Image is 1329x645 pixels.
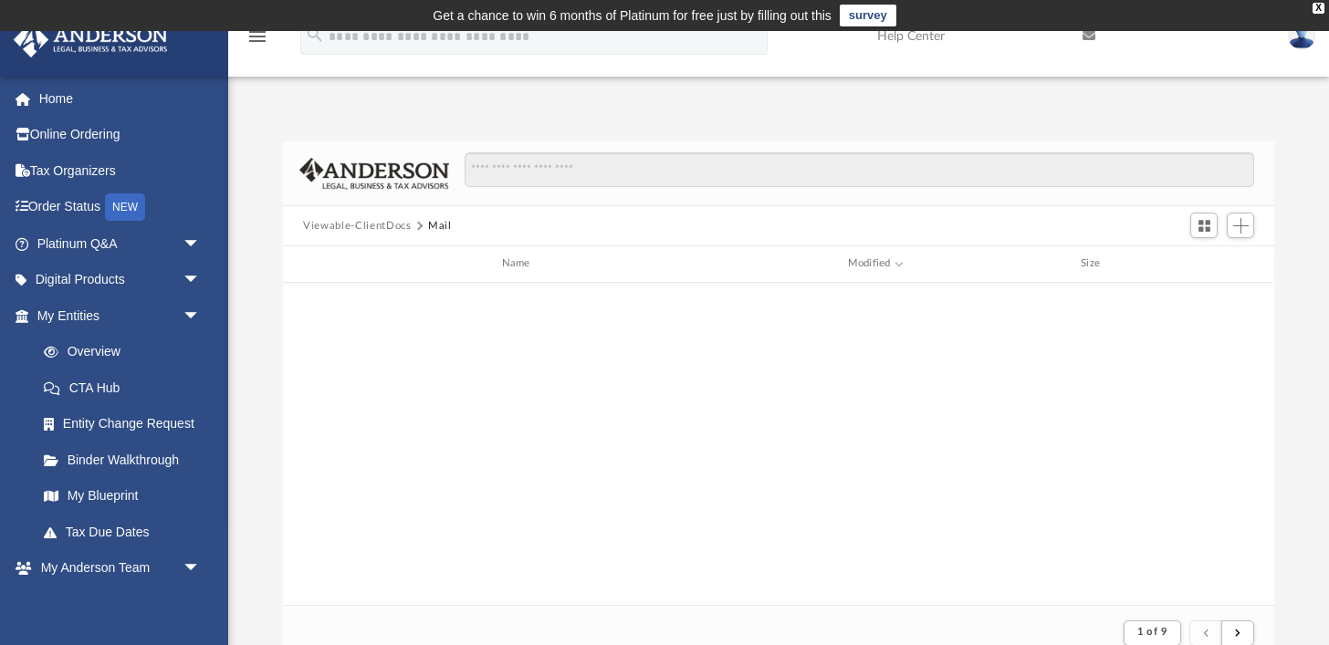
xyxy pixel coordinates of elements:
a: Digital Productsarrow_drop_down [13,262,228,298]
button: Viewable-ClientDocs [303,218,411,234]
div: NEW [105,193,145,221]
button: Switch to Grid View [1190,213,1218,238]
a: Home [13,80,228,117]
div: id [291,255,337,272]
a: My Anderson Teamarrow_drop_down [13,550,219,587]
i: menu [246,26,268,47]
div: close [1313,3,1324,14]
div: Size [1057,255,1130,272]
i: search [305,25,325,45]
a: Overview [26,334,228,370]
a: CTA Hub [26,369,228,406]
a: Entity Change Request [26,406,228,442]
span: arrow_drop_down [183,225,219,263]
a: My Blueprint [26,478,219,515]
a: Platinum Q&Aarrow_drop_down [13,225,228,262]
a: Order StatusNEW [13,189,228,226]
span: arrow_drop_down [183,297,219,335]
a: Tax Organizers [13,152,228,189]
div: grid [283,283,1273,606]
div: Get a chance to win 6 months of Platinum for free just by filling out this [433,5,832,26]
a: Tax Due Dates [26,514,228,550]
a: Online Ordering [13,117,228,153]
div: id [1138,255,1266,272]
a: My Entitiesarrow_drop_down [13,297,228,334]
div: Name [345,255,693,272]
button: Add [1227,213,1254,238]
input: Search files and folders [465,152,1254,187]
a: menu [246,35,268,47]
div: Modified [701,255,1049,272]
span: 1 of 9 [1137,627,1167,637]
a: survey [840,5,896,26]
img: Anderson Advisors Platinum Portal [8,22,173,57]
span: arrow_drop_down [183,550,219,588]
button: Mail [428,218,452,234]
span: arrow_drop_down [183,262,219,299]
img: User Pic [1288,23,1315,49]
a: Binder Walkthrough [26,442,228,478]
